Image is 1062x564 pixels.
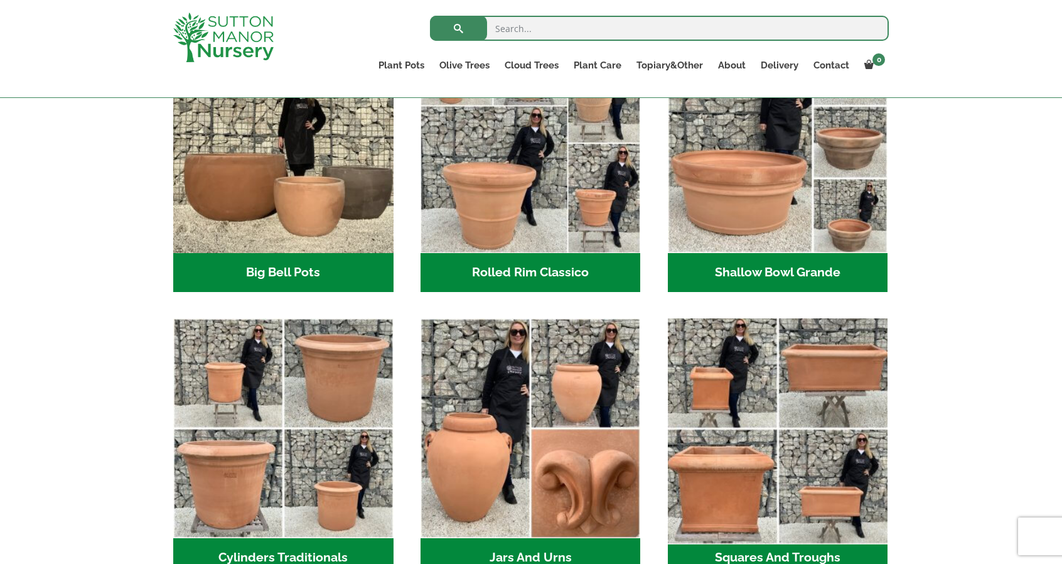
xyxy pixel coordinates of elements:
[566,57,629,74] a: Plant Care
[173,13,274,62] img: logo
[497,57,566,74] a: Cloud Trees
[421,318,641,539] img: Jars And Urns
[173,33,394,254] img: Big Bell Pots
[421,33,641,254] img: Rolled Rim Classico
[662,313,893,544] img: Squares And Troughs
[430,16,889,41] input: Search...
[668,253,888,292] h2: Shallow Bowl Grande
[629,57,711,74] a: Topiary&Other
[173,253,394,292] h2: Big Bell Pots
[173,318,394,539] img: Cylinders Traditionals
[872,53,885,66] span: 0
[857,57,889,74] a: 0
[371,57,432,74] a: Plant Pots
[432,57,497,74] a: Olive Trees
[711,57,753,74] a: About
[173,33,394,292] a: Visit product category Big Bell Pots
[668,33,888,254] img: Shallow Bowl Grande
[668,33,888,292] a: Visit product category Shallow Bowl Grande
[806,57,857,74] a: Contact
[421,33,641,292] a: Visit product category Rolled Rim Classico
[421,253,641,292] h2: Rolled Rim Classico
[753,57,806,74] a: Delivery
